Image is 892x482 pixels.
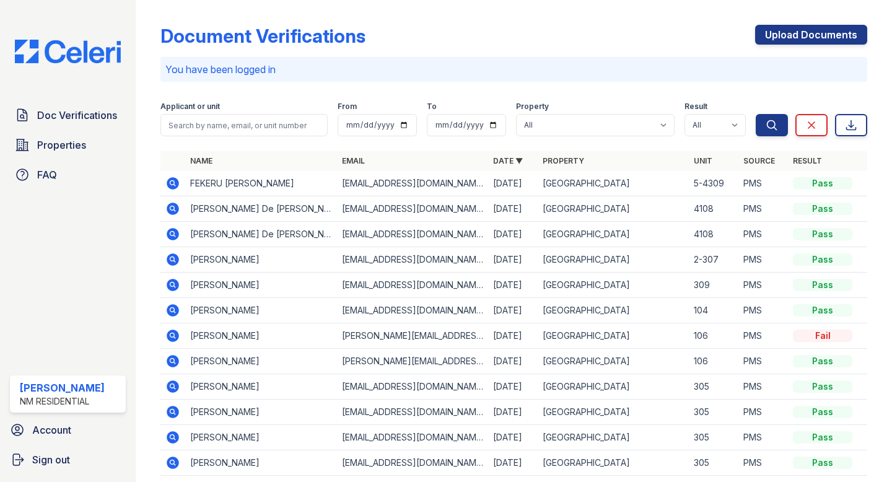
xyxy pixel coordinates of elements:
[185,196,336,222] td: [PERSON_NAME] De [PERSON_NAME]
[684,102,707,112] label: Result
[165,62,862,77] p: You have been logged in
[689,323,738,349] td: 106
[488,196,538,222] td: [DATE]
[185,425,336,450] td: [PERSON_NAME]
[793,457,852,469] div: Pass
[5,40,131,63] img: CE_Logo_Blue-a8612792a0a2168367f1c8372b55b34899dd931a85d93a1a3d3e32e68fde9ad4.png
[793,304,852,317] div: Pass
[10,162,126,187] a: FAQ
[738,247,788,273] td: PMS
[738,450,788,476] td: PMS
[689,298,738,323] td: 104
[493,156,523,165] a: Date ▼
[689,196,738,222] td: 4108
[738,323,788,349] td: PMS
[37,108,117,123] span: Doc Verifications
[32,452,70,467] span: Sign out
[538,425,689,450] td: [GEOGRAPHIC_DATA]
[185,273,336,298] td: [PERSON_NAME]
[337,425,488,450] td: [EMAIL_ADDRESS][DOMAIN_NAME]
[488,273,538,298] td: [DATE]
[689,273,738,298] td: 309
[738,298,788,323] td: PMS
[538,273,689,298] td: [GEOGRAPHIC_DATA]
[538,323,689,349] td: [GEOGRAPHIC_DATA]
[337,450,488,476] td: [EMAIL_ADDRESS][DOMAIN_NAME]
[793,355,852,367] div: Pass
[427,102,437,112] label: To
[337,196,488,222] td: [EMAIL_ADDRESS][DOMAIN_NAME]
[738,400,788,425] td: PMS
[793,203,852,215] div: Pass
[488,222,538,247] td: [DATE]
[488,171,538,196] td: [DATE]
[755,25,867,45] a: Upload Documents
[337,222,488,247] td: [EMAIL_ADDRESS][DOMAIN_NAME]
[37,167,57,182] span: FAQ
[538,450,689,476] td: [GEOGRAPHIC_DATA]
[337,247,488,273] td: [EMAIL_ADDRESS][DOMAIN_NAME]
[342,156,365,165] a: Email
[538,349,689,374] td: [GEOGRAPHIC_DATA]
[10,103,126,128] a: Doc Verifications
[738,196,788,222] td: PMS
[793,431,852,444] div: Pass
[743,156,775,165] a: Source
[160,114,328,136] input: Search by name, email, or unit number
[337,374,488,400] td: [EMAIL_ADDRESS][DOMAIN_NAME]
[488,374,538,400] td: [DATE]
[793,380,852,393] div: Pass
[793,253,852,266] div: Pass
[538,171,689,196] td: [GEOGRAPHIC_DATA]
[689,450,738,476] td: 305
[185,247,336,273] td: [PERSON_NAME]
[5,418,131,442] a: Account
[37,138,86,152] span: Properties
[338,102,357,112] label: From
[185,450,336,476] td: [PERSON_NAME]
[689,374,738,400] td: 305
[488,425,538,450] td: [DATE]
[738,171,788,196] td: PMS
[185,349,336,374] td: [PERSON_NAME]
[488,298,538,323] td: [DATE]
[160,25,365,47] div: Document Verifications
[337,298,488,323] td: [EMAIL_ADDRESS][DOMAIN_NAME]
[738,374,788,400] td: PMS
[185,171,336,196] td: FEKERU [PERSON_NAME]
[5,447,131,472] a: Sign out
[337,273,488,298] td: [EMAIL_ADDRESS][DOMAIN_NAME]
[694,156,712,165] a: Unit
[793,228,852,240] div: Pass
[32,423,71,437] span: Account
[488,247,538,273] td: [DATE]
[538,247,689,273] td: [GEOGRAPHIC_DATA]
[488,450,538,476] td: [DATE]
[337,171,488,196] td: [EMAIL_ADDRESS][DOMAIN_NAME]
[337,323,488,349] td: [PERSON_NAME][EMAIL_ADDRESS][PERSON_NAME][DOMAIN_NAME]
[538,222,689,247] td: [GEOGRAPHIC_DATA]
[689,171,738,196] td: 5-4309
[793,177,852,190] div: Pass
[538,298,689,323] td: [GEOGRAPHIC_DATA]
[10,133,126,157] a: Properties
[738,222,788,247] td: PMS
[689,400,738,425] td: 305
[538,374,689,400] td: [GEOGRAPHIC_DATA]
[738,349,788,374] td: PMS
[793,406,852,418] div: Pass
[185,400,336,425] td: [PERSON_NAME]
[20,380,105,395] div: [PERSON_NAME]
[689,247,738,273] td: 2-307
[543,156,584,165] a: Property
[160,102,220,112] label: Applicant or unit
[337,400,488,425] td: [EMAIL_ADDRESS][DOMAIN_NAME]
[337,349,488,374] td: [PERSON_NAME][EMAIL_ADDRESS][PERSON_NAME][DOMAIN_NAME]
[20,395,105,408] div: NM Residential
[538,196,689,222] td: [GEOGRAPHIC_DATA]
[689,425,738,450] td: 305
[793,330,852,342] div: Fail
[538,400,689,425] td: [GEOGRAPHIC_DATA]
[793,279,852,291] div: Pass
[185,323,336,349] td: [PERSON_NAME]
